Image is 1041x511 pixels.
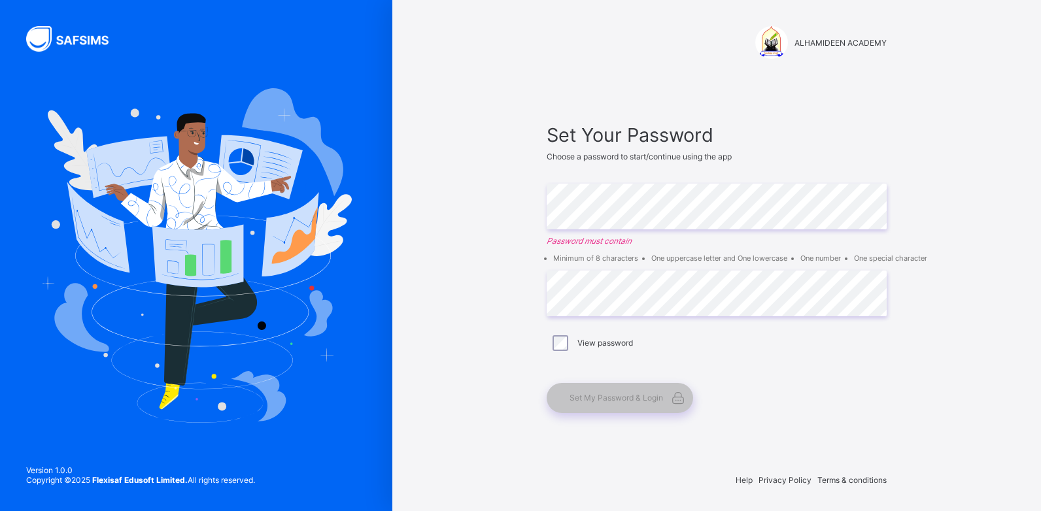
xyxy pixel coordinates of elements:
li: Minimum of 8 characters [553,254,638,263]
em: Password must contain [547,236,887,246]
li: One number [800,254,841,263]
li: One special character [854,254,927,263]
span: Help [736,475,753,485]
span: Set My Password & Login [570,393,663,403]
label: View password [577,338,633,348]
span: Copyright © 2025 All rights reserved. [26,475,255,485]
img: Hero Image [41,88,352,423]
span: Terms & conditions [817,475,887,485]
span: Set Your Password [547,124,887,146]
li: One uppercase letter and One lowercase [651,254,787,263]
span: Privacy Policy [759,475,811,485]
span: ALHAMIDEEN ACADEMY [794,38,887,48]
img: SAFSIMS Logo [26,26,124,52]
span: Choose a password to start/continue using the app [547,152,732,161]
img: ALHAMIDEEN ACADEMY [755,26,788,59]
span: Version 1.0.0 [26,465,255,475]
strong: Flexisaf Edusoft Limited. [92,475,188,485]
